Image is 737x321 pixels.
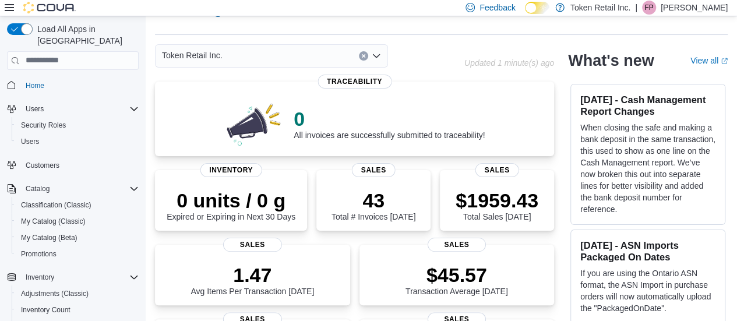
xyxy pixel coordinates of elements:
[16,214,90,228] a: My Catalog (Classic)
[191,263,314,287] p: 1.47
[21,158,139,172] span: Customers
[12,197,143,213] button: Classification (Classic)
[294,107,485,130] p: 0
[372,51,381,61] button: Open list of options
[16,118,139,132] span: Security Roles
[16,231,82,245] a: My Catalog (Beta)
[26,104,44,114] span: Users
[580,239,715,263] h3: [DATE] - ASN Imports Packaged On Dates
[16,287,139,301] span: Adjustments (Classic)
[21,200,91,210] span: Classification (Classic)
[21,305,70,315] span: Inventory Count
[12,246,143,262] button: Promotions
[2,157,143,174] button: Customers
[223,238,281,252] span: Sales
[21,270,139,284] span: Inventory
[21,137,39,146] span: Users
[525,2,549,14] input: Dark Mode
[2,77,143,94] button: Home
[26,184,50,193] span: Catalog
[26,161,59,170] span: Customers
[16,198,96,212] a: Classification (Classic)
[12,230,143,246] button: My Catalog (Beta)
[568,51,654,70] h2: What's new
[26,273,54,282] span: Inventory
[2,269,143,285] button: Inventory
[191,263,314,296] div: Avg Items Per Transaction [DATE]
[16,247,139,261] span: Promotions
[580,267,715,314] p: If you are using the Ontario ASN format, the ASN Import in purchase orders will now automatically...
[16,247,61,261] a: Promotions
[23,2,76,13] img: Cova
[21,233,77,242] span: My Catalog (Beta)
[224,100,284,147] img: 0
[21,102,48,116] button: Users
[21,182,54,196] button: Catalog
[352,163,396,177] span: Sales
[318,75,392,89] span: Traceability
[12,213,143,230] button: My Catalog (Classic)
[456,189,538,221] div: Total Sales [DATE]
[405,263,508,296] div: Transaction Average [DATE]
[33,23,139,47] span: Load All Apps in [GEOGRAPHIC_DATA]
[200,163,262,177] span: Inventory
[644,1,653,15] span: FP
[359,51,368,61] button: Clear input
[21,79,49,93] a: Home
[12,133,143,150] button: Users
[21,270,59,284] button: Inventory
[12,302,143,318] button: Inventory Count
[16,135,139,149] span: Users
[16,214,139,228] span: My Catalog (Classic)
[456,189,538,212] p: $1959.43
[570,1,631,15] p: Token Retail Inc.
[26,81,44,90] span: Home
[21,217,86,226] span: My Catalog (Classic)
[21,158,64,172] a: Customers
[162,48,223,62] span: Token Retail Inc.
[21,102,139,116] span: Users
[580,122,715,215] p: When closing the safe and making a bank deposit in the same transaction, this used to show as one...
[332,189,415,221] div: Total # Invoices [DATE]
[21,182,139,196] span: Catalog
[12,117,143,133] button: Security Roles
[332,189,415,212] p: 43
[167,189,295,212] p: 0 units / 0 g
[21,249,57,259] span: Promotions
[16,118,70,132] a: Security Roles
[16,135,44,149] a: Users
[16,198,139,212] span: Classification (Classic)
[642,1,656,15] div: Fetima Perkins
[405,263,508,287] p: $45.57
[464,58,554,68] p: Updated 1 minute(s) ago
[21,289,89,298] span: Adjustments (Classic)
[721,58,728,65] svg: External link
[690,56,728,65] a: View allExternal link
[580,94,715,117] h3: [DATE] - Cash Management Report Changes
[12,285,143,302] button: Adjustments (Classic)
[661,1,728,15] p: [PERSON_NAME]
[635,1,637,15] p: |
[525,14,526,15] span: Dark Mode
[21,78,139,93] span: Home
[2,101,143,117] button: Users
[16,303,139,317] span: Inventory Count
[21,121,66,130] span: Security Roles
[167,189,295,221] div: Expired or Expiring in Next 30 Days
[428,238,486,252] span: Sales
[16,287,93,301] a: Adjustments (Classic)
[16,303,75,317] a: Inventory Count
[2,181,143,197] button: Catalog
[16,231,139,245] span: My Catalog (Beta)
[294,107,485,140] div: All invoices are successfully submitted to traceability!
[479,2,515,13] span: Feedback
[475,163,519,177] span: Sales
